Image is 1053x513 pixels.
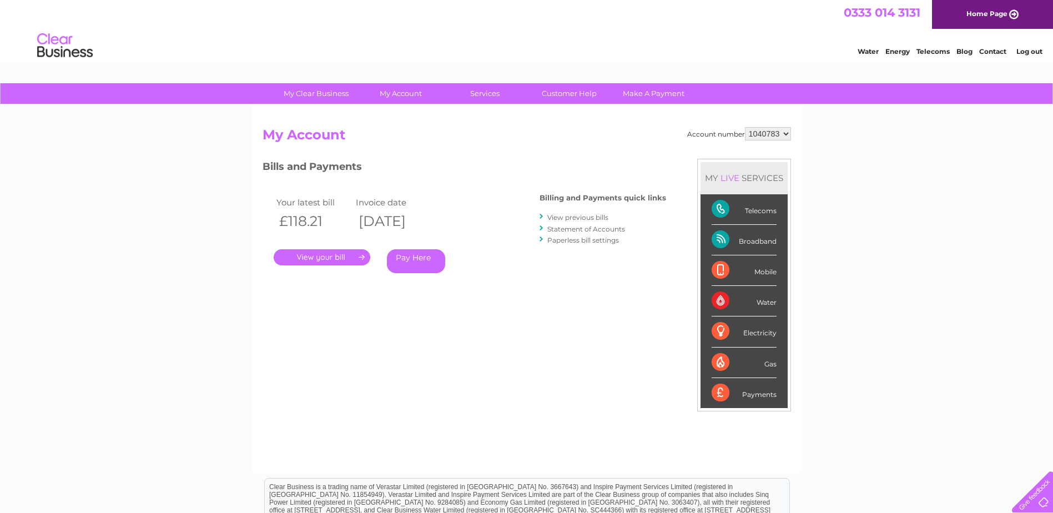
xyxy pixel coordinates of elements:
[274,195,354,210] td: Your latest bill
[712,194,777,225] div: Telecoms
[712,286,777,316] div: Water
[439,83,531,104] a: Services
[712,255,777,286] div: Mobile
[37,29,93,63] img: logo.png
[701,162,788,194] div: MY SERVICES
[547,213,608,222] a: View previous bills
[523,83,615,104] a: Customer Help
[712,348,777,378] div: Gas
[956,47,973,56] a: Blog
[916,47,950,56] a: Telecoms
[712,378,777,408] div: Payments
[355,83,446,104] a: My Account
[844,6,920,19] a: 0333 014 3131
[885,47,910,56] a: Energy
[263,127,791,148] h2: My Account
[540,194,666,202] h4: Billing and Payments quick links
[608,83,699,104] a: Make A Payment
[718,173,742,183] div: LIVE
[712,225,777,255] div: Broadband
[858,47,879,56] a: Water
[547,225,625,233] a: Statement of Accounts
[274,210,354,233] th: £118.21
[353,195,433,210] td: Invoice date
[265,6,789,54] div: Clear Business is a trading name of Verastar Limited (registered in [GEOGRAPHIC_DATA] No. 3667643...
[547,236,619,244] a: Paperless bill settings
[1016,47,1042,56] a: Log out
[387,249,445,273] a: Pay Here
[353,210,433,233] th: [DATE]
[270,83,362,104] a: My Clear Business
[687,127,791,140] div: Account number
[979,47,1006,56] a: Contact
[712,316,777,347] div: Electricity
[274,249,370,265] a: .
[263,159,666,178] h3: Bills and Payments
